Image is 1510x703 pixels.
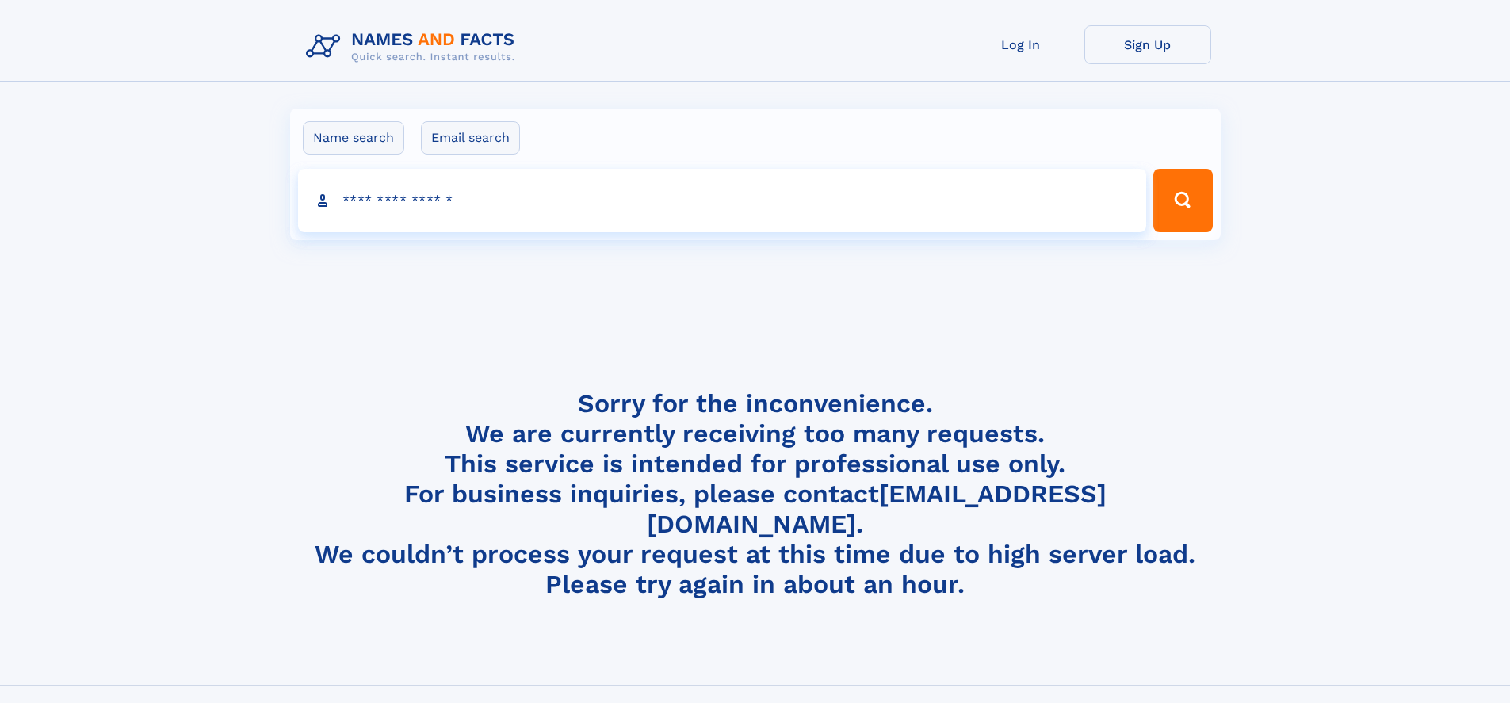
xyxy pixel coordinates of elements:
[1084,25,1211,64] a: Sign Up
[300,25,528,68] img: Logo Names and Facts
[647,479,1107,539] a: [EMAIL_ADDRESS][DOMAIN_NAME]
[298,169,1147,232] input: search input
[958,25,1084,64] a: Log In
[421,121,520,155] label: Email search
[303,121,404,155] label: Name search
[1153,169,1212,232] button: Search Button
[300,388,1211,600] h4: Sorry for the inconvenience. We are currently receiving too many requests. This service is intend...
